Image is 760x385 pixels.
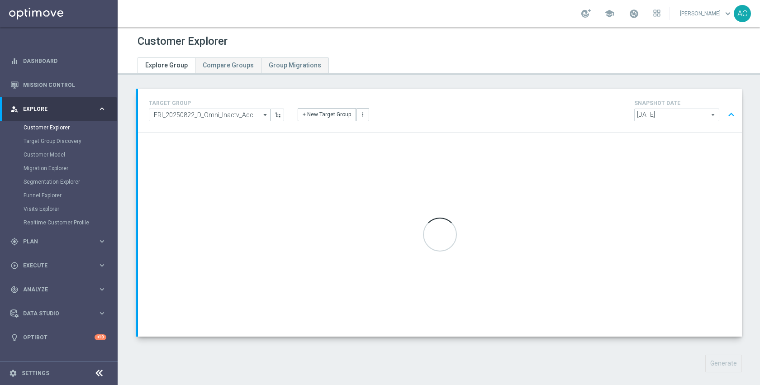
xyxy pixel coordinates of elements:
span: Analyze [23,287,98,292]
div: Migration Explorer [24,162,117,175]
span: Execute [23,263,98,268]
a: Realtime Customer Profile [24,219,94,226]
h1: Customer Explorer [138,35,228,48]
i: arrow_drop_down [261,109,270,121]
a: Dashboard [23,49,106,73]
button: + New Target Group [298,108,356,121]
button: Generate [705,355,742,372]
a: Segmentation Explorer [24,178,94,185]
div: Funnel Explorer [24,189,117,202]
div: Visits Explorer [24,202,117,216]
span: Compare Groups [203,62,254,69]
i: gps_fixed [10,238,19,246]
a: Migration Explorer [24,165,94,172]
a: Customer Model [24,151,94,158]
div: Target Group Discovery [24,134,117,148]
span: Group Migrations [269,62,321,69]
span: school [604,9,614,19]
span: Plan [23,239,98,244]
button: person_search Explore keyboard_arrow_right [10,105,107,113]
div: Mission Control [10,73,106,97]
i: person_search [10,105,19,113]
i: keyboard_arrow_right [98,261,106,270]
i: lightbulb [10,333,19,342]
button: Data Studio keyboard_arrow_right [10,310,107,317]
i: keyboard_arrow_right [98,237,106,246]
i: keyboard_arrow_right [98,105,106,113]
div: Analyze [10,285,98,294]
div: Customer Explorer [24,121,117,134]
ul: Tabs [138,57,329,73]
div: Dashboard [10,49,106,73]
div: Realtime Customer Profile [24,216,117,229]
div: Explore [10,105,98,113]
div: Plan [10,238,98,246]
i: settings [9,369,17,377]
span: Explore [23,106,98,112]
div: +10 [95,334,106,340]
button: more_vert [356,108,369,121]
button: play_circle_outline Execute keyboard_arrow_right [10,262,107,269]
i: track_changes [10,285,19,294]
a: Visits Explorer [24,205,94,213]
button: expand_less [725,106,738,124]
a: Settings [22,371,49,376]
input: Select Existing or Create New [149,109,271,121]
i: equalizer [10,57,19,65]
a: Mission Control [23,73,106,97]
div: TARGET GROUP arrow_drop_down + New Target Group more_vert SNAPSHOT DATE arrow_drop_down expand_less [149,98,731,124]
span: Data Studio [23,311,98,316]
i: play_circle_outline [10,261,19,270]
div: Customer Model [24,148,117,162]
span: Explore Group [145,62,188,69]
a: Funnel Explorer [24,192,94,199]
div: Segmentation Explorer [24,175,117,189]
span: keyboard_arrow_down [723,9,733,19]
h4: TARGET GROUP [149,100,284,106]
button: track_changes Analyze keyboard_arrow_right [10,286,107,293]
i: more_vert [360,111,366,118]
a: [PERSON_NAME]keyboard_arrow_down [679,7,734,20]
div: Optibot [10,325,106,349]
button: gps_fixed Plan keyboard_arrow_right [10,238,107,245]
a: Optibot [23,325,95,349]
div: AC [734,5,751,22]
button: lightbulb Optibot +10 [10,334,107,341]
div: Data Studio [10,309,98,318]
div: Execute [10,261,98,270]
i: keyboard_arrow_right [98,285,106,294]
a: Customer Explorer [24,124,94,131]
h4: SNAPSHOT DATE [634,100,738,106]
a: Target Group Discovery [24,138,94,145]
i: keyboard_arrow_right [98,309,106,318]
button: Mission Control [10,81,107,89]
button: equalizer Dashboard [10,57,107,65]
